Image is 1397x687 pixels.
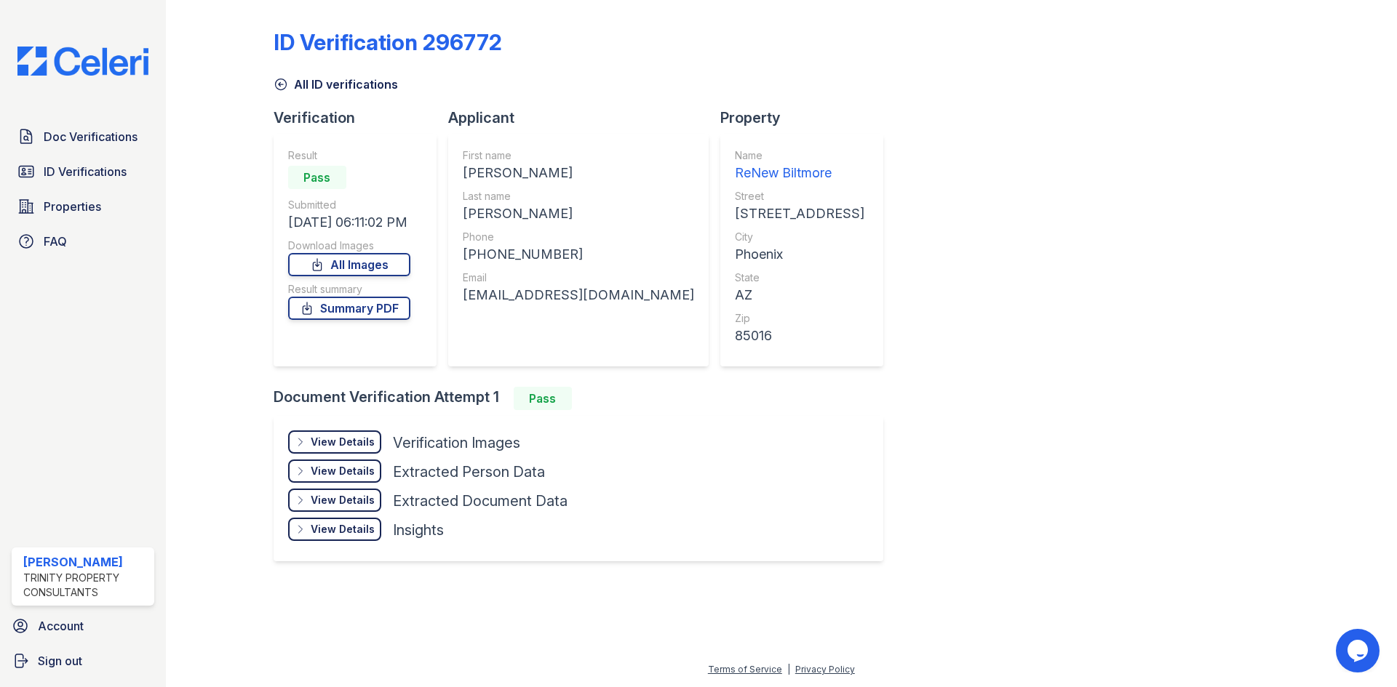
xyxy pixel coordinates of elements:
[311,435,375,449] div: View Details
[735,189,864,204] div: Street
[6,47,160,76] img: CE_Logo_Blue-a8612792a0a2168367f1c8372b55b34899dd931a85d93a1a3d3e32e68fde9ad4.png
[735,285,864,305] div: AZ
[12,157,154,186] a: ID Verifications
[44,163,127,180] span: ID Verifications
[393,462,545,482] div: Extracted Person Data
[288,212,410,233] div: [DATE] 06:11:02 PM
[448,108,720,128] div: Applicant
[735,230,864,244] div: City
[288,166,346,189] div: Pass
[6,611,160,640] a: Account
[44,128,138,145] span: Doc Verifications
[311,464,375,478] div: View Details
[23,571,148,600] div: Trinity Property Consultants
[288,253,410,276] a: All Images
[735,326,864,346] div: 85016
[735,148,864,183] a: Name ReNew Biltmore
[12,122,154,151] a: Doc Verifications
[735,244,864,265] div: Phoenix
[23,553,148,571] div: [PERSON_NAME]
[720,108,895,128] div: Property
[274,29,502,55] div: ID Verification 296772
[735,204,864,224] div: [STREET_ADDRESS]
[463,204,694,224] div: [PERSON_NAME]
[514,387,572,410] div: Pass
[735,163,864,183] div: ReNew Biltmore
[735,270,864,285] div: State
[288,297,410,320] a: Summary PDF
[795,664,855,675] a: Privacy Policy
[6,646,160,675] a: Sign out
[708,664,782,675] a: Terms of Service
[12,192,154,221] a: Properties
[38,652,82,670] span: Sign out
[787,664,790,675] div: |
[463,148,694,163] div: First name
[288,198,410,212] div: Submitted
[393,520,444,540] div: Insights
[393,433,520,453] div: Verification Images
[463,285,694,305] div: [EMAIL_ADDRESS][DOMAIN_NAME]
[12,227,154,256] a: FAQ
[1336,629,1382,672] iframe: chat widget
[735,148,864,163] div: Name
[288,282,410,297] div: Result summary
[463,230,694,244] div: Phone
[274,76,398,93] a: All ID verifications
[463,244,694,265] div: [PHONE_NUMBER]
[393,491,568,511] div: Extracted Document Data
[288,238,410,253] div: Download Images
[463,189,694,204] div: Last name
[44,198,101,215] span: Properties
[311,493,375,507] div: View Details
[463,163,694,183] div: [PERSON_NAME]
[38,617,84,635] span: Account
[463,270,694,285] div: Email
[44,233,67,250] span: FAQ
[288,148,410,163] div: Result
[735,311,864,326] div: Zip
[274,108,448,128] div: Verification
[274,387,895,410] div: Document Verification Attempt 1
[311,522,375,537] div: View Details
